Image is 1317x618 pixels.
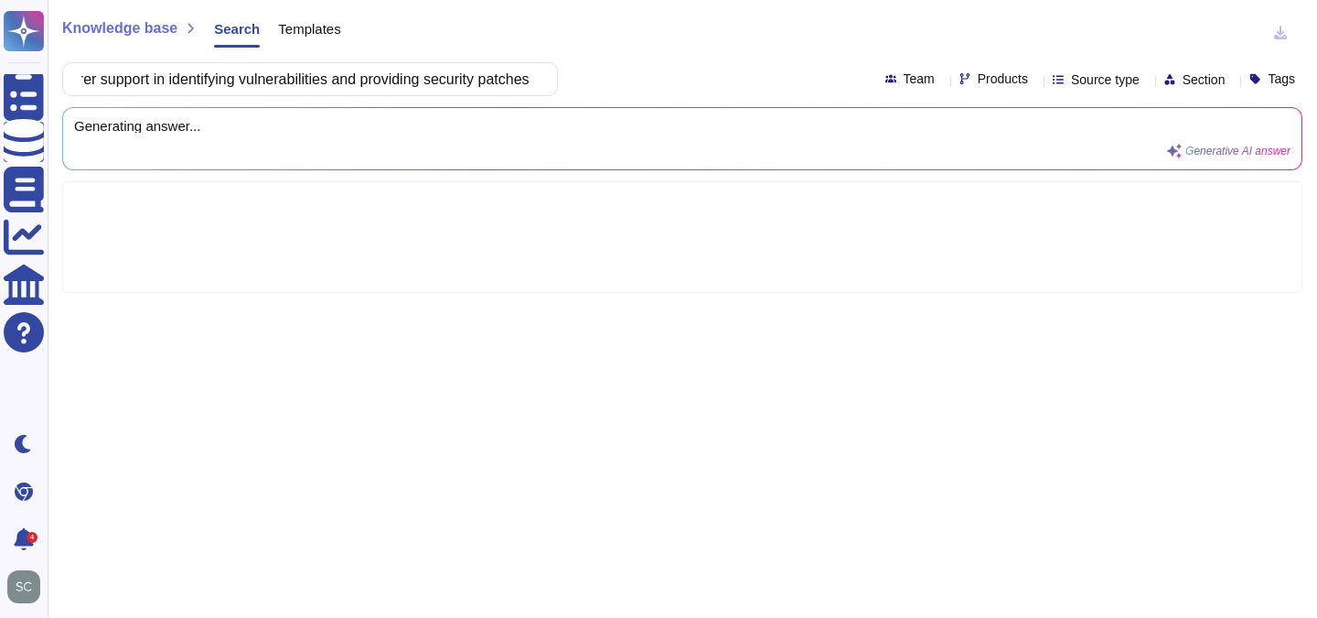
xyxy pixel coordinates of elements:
span: Generating answer... [74,119,1290,133]
button: user [4,567,53,607]
span: Products [978,72,1028,85]
span: Templates [278,22,340,36]
span: Section [1183,73,1226,86]
span: Tags [1268,72,1295,85]
span: Source type [1071,73,1140,86]
span: Search [214,22,260,36]
span: Generative AI answer [1185,146,1290,157]
span: Knowledge base [62,21,177,36]
img: user [7,570,40,603]
input: Search a question or template... [72,63,539,95]
div: 4 [27,532,37,543]
span: Team [904,72,935,85]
